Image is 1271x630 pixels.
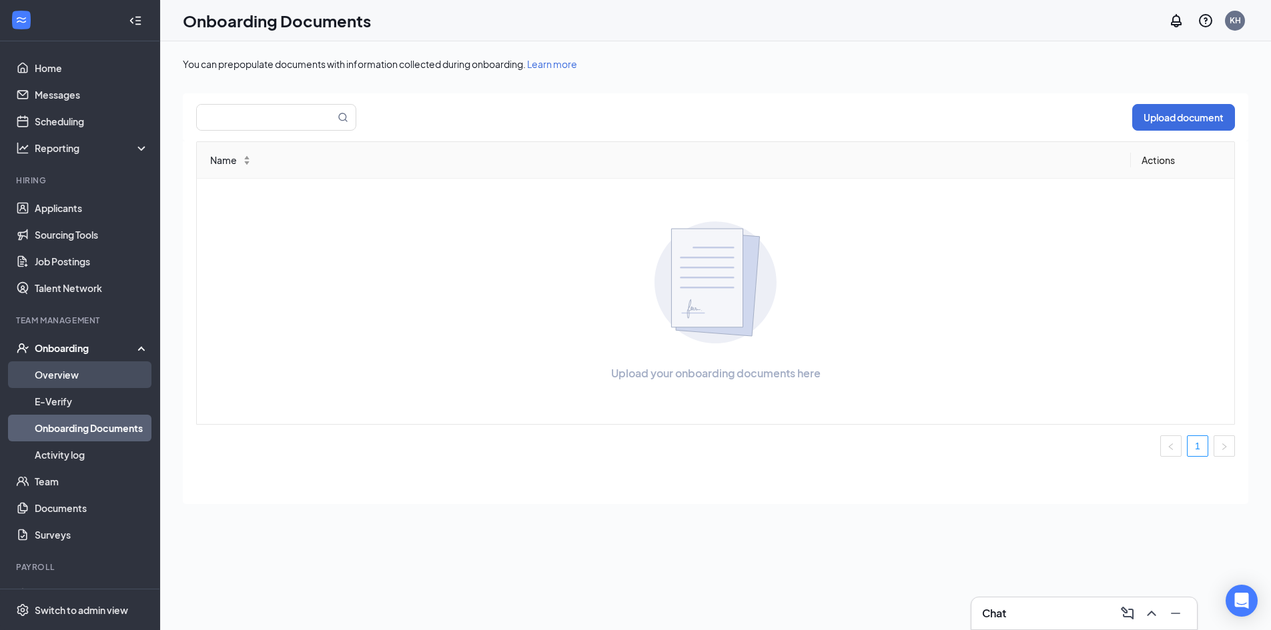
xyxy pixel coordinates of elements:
span: Name [210,153,237,167]
svg: Minimize [1168,605,1184,621]
svg: Analysis [16,141,29,155]
div: Switch to admin view [35,603,128,617]
li: Previous Page [1160,435,1182,457]
span: ↑ [242,156,252,160]
a: PayrollCrown [35,581,149,608]
div: Team Management [16,315,146,326]
div: You can prepopulate documents with information collected during onboarding. [183,57,1248,71]
h1: Onboarding Documents [183,9,371,32]
button: right [1214,435,1235,457]
div: Hiring [16,175,146,186]
button: ComposeMessage [1117,603,1138,624]
th: Actions [1131,142,1235,179]
a: Team [35,468,149,495]
a: Home [35,55,149,81]
a: Job Postings [35,248,149,275]
div: Payroll [16,561,146,573]
div: Onboarding [35,341,137,355]
button: left [1160,435,1182,457]
button: Upload document [1132,104,1235,131]
a: Activity log [35,441,149,468]
a: Scheduling [35,108,149,135]
a: Learn more [527,58,577,70]
svg: ChevronUp [1144,605,1160,621]
a: Surveys [35,521,149,548]
svg: Settings [16,603,29,617]
a: Overview [35,361,149,388]
div: Open Intercom Messenger [1226,585,1258,617]
li: Next Page [1214,435,1235,457]
svg: UserCheck [16,341,29,355]
div: KH [1230,15,1241,26]
span: right [1220,443,1228,451]
a: Messages [35,81,149,108]
a: Talent Network [35,275,149,301]
a: E-Verify [35,388,149,415]
svg: Notifications [1168,13,1184,29]
h3: Chat [982,606,1006,621]
a: Onboarding Documents [35,415,149,441]
a: 1 [1188,436,1208,456]
svg: MagnifyingGlass [338,112,348,123]
a: Sourcing Tools [35,221,149,248]
button: Minimize [1165,603,1186,624]
button: ChevronUp [1141,603,1162,624]
li: 1 [1187,435,1208,457]
a: Documents [35,495,149,521]
span: ↓ [242,160,252,164]
a: Applicants [35,195,149,221]
svg: ComposeMessage [1120,605,1136,621]
span: Upload your onboarding documents here [611,365,821,381]
svg: WorkstreamLogo [15,13,28,27]
div: Reporting [35,141,149,155]
span: left [1167,443,1175,451]
svg: QuestionInfo [1198,13,1214,29]
svg: Collapse [129,14,142,27]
